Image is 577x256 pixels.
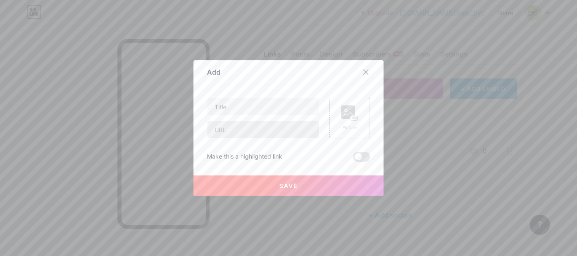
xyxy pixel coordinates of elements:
[207,67,220,77] div: Add
[279,182,298,189] span: Save
[207,121,319,138] input: URL
[193,175,384,196] button: Save
[207,98,319,115] input: Title
[341,124,358,131] div: Picture
[207,152,282,162] div: Make this a highlighted link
